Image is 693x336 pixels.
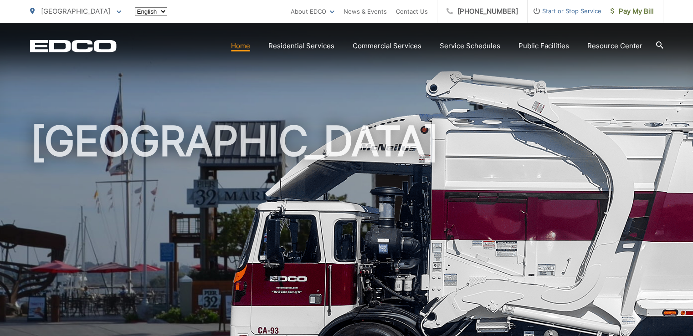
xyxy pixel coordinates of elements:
a: About EDCO [291,6,334,17]
span: [GEOGRAPHIC_DATA] [41,7,110,15]
a: Home [231,41,250,51]
a: Resource Center [587,41,642,51]
span: Pay My Bill [611,6,654,17]
a: EDCD logo. Return to the homepage. [30,40,117,52]
a: Public Facilities [518,41,569,51]
a: News & Events [344,6,387,17]
a: Commercial Services [353,41,421,51]
a: Contact Us [396,6,428,17]
a: Service Schedules [440,41,500,51]
a: Residential Services [268,41,334,51]
select: Select a language [135,7,167,16]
